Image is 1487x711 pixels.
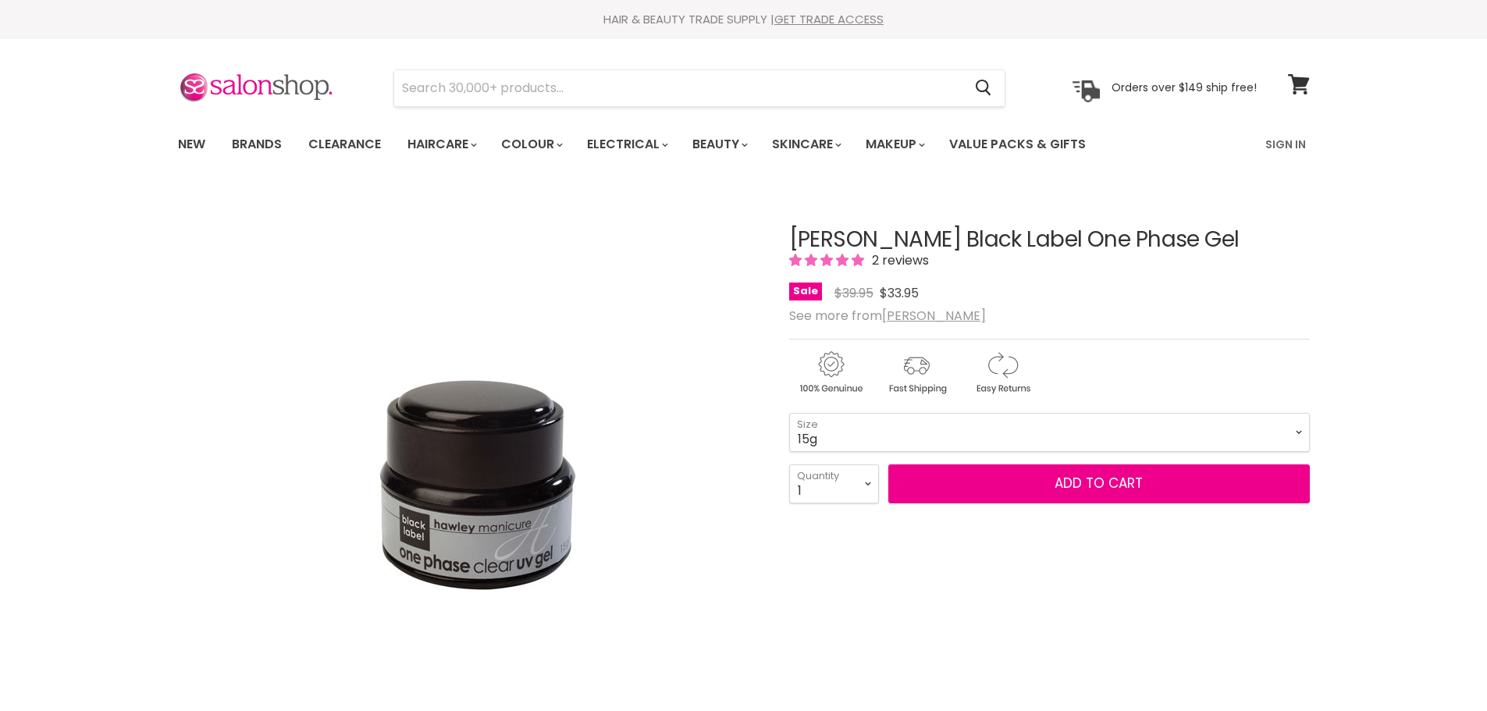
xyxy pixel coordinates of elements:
nav: Main [158,122,1329,167]
a: Clearance [297,128,393,161]
select: Quantity [789,464,879,503]
a: New [166,128,217,161]
a: Brands [220,128,293,161]
a: [PERSON_NAME] [882,307,986,325]
a: Beauty [681,128,757,161]
a: Haircare [396,128,486,161]
span: $33.95 [880,284,919,302]
button: Search [963,70,1005,106]
img: genuine.gif [789,349,872,396]
span: $39.95 [834,284,873,302]
a: Makeup [854,128,934,161]
h1: [PERSON_NAME] Black Label One Phase Gel [789,228,1310,252]
a: Skincare [760,128,851,161]
a: GET TRADE ACCESS [774,11,884,27]
img: Black Label One Phase Gel [321,258,617,702]
span: 2 reviews [867,251,929,269]
p: Orders over $149 ship free! [1112,80,1257,94]
form: Product [393,69,1005,107]
span: 5.00 stars [789,251,867,269]
a: Electrical [575,128,678,161]
div: HAIR & BEAUTY TRADE SUPPLY | [158,12,1329,27]
button: Add to cart [888,464,1310,503]
span: See more from [789,307,986,325]
a: Colour [489,128,572,161]
a: Value Packs & Gifts [937,128,1097,161]
span: Sale [789,283,822,300]
a: Sign In [1256,128,1315,161]
img: returns.gif [961,349,1044,396]
ul: Main menu [166,122,1177,167]
span: Add to cart [1055,474,1143,492]
img: shipping.gif [875,349,958,396]
input: Search [394,70,963,106]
